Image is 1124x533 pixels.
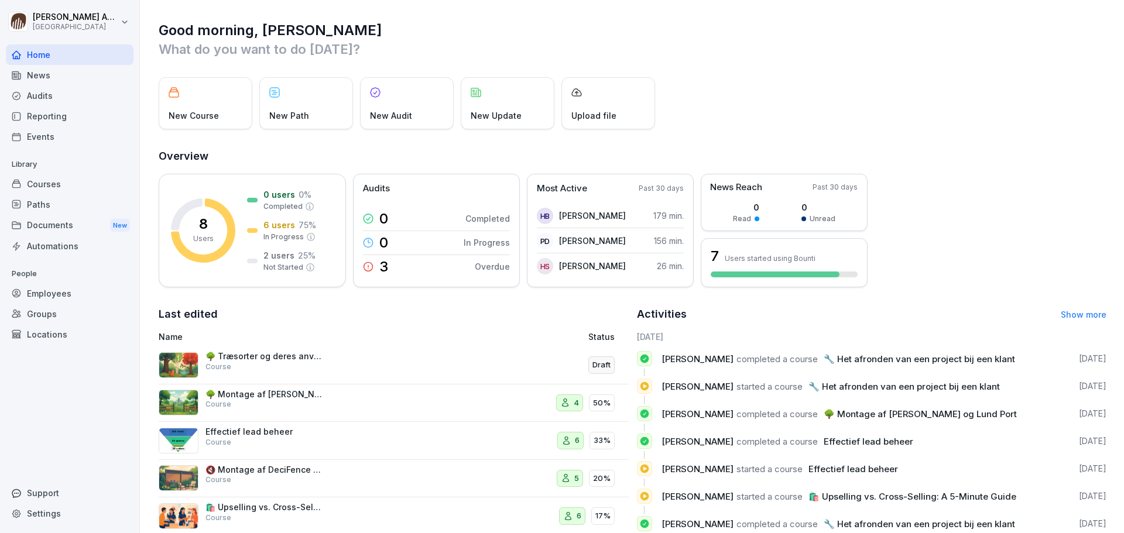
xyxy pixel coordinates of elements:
p: Users started using Bounti [725,254,815,263]
p: 33% [594,435,611,446]
p: In Progress [263,232,304,242]
h2: Overview [159,148,1106,164]
p: Audits [363,182,390,195]
span: 🛍️ Upselling vs. Cross-Selling: A 5-Minute Guide [808,491,1016,502]
span: [PERSON_NAME] [662,491,734,502]
span: started a course [736,491,803,502]
img: g4gd9d39w4p3s4dr2i7gla5s.png [159,503,198,529]
a: Show more [1061,310,1106,319]
a: Settings [6,503,133,524]
p: Past 30 days [813,182,858,192]
p: Most Active [537,182,587,195]
p: Overdue [475,260,510,273]
img: gb4uxy99b9loxgm7rcriajjo.png [159,352,198,378]
span: [PERSON_NAME] [662,381,734,392]
span: Effectief lead beheer [808,463,898,474]
p: Course [205,513,231,523]
a: Paths [6,194,133,215]
a: Automations [6,236,133,256]
p: [DATE] [1079,490,1106,502]
h2: Activities [637,306,687,322]
p: 0 [801,201,835,214]
p: 156 min. [654,235,684,247]
div: PD [537,233,553,249]
p: Status [588,331,615,343]
a: Audits [6,85,133,106]
span: completed a course [736,353,818,364]
p: 17% [595,510,611,522]
a: Courses [6,174,133,194]
p: [DATE] [1079,435,1106,447]
p: 8 [199,217,208,231]
p: [DATE] [1079,353,1106,364]
p: 4 [574,397,579,409]
span: completed a course [736,436,818,447]
p: [DATE] [1079,408,1106,419]
p: Effectief lead beheer [205,427,323,437]
a: Employees [6,283,133,304]
a: Effectief lead beheerCourse633% [159,422,629,460]
span: started a course [736,381,803,392]
p: 3 [379,260,388,274]
p: Course [205,437,231,448]
a: 🌳 Montage af [PERSON_NAME] og Lund PortCourse450% [159,384,629,422]
p: New Course [169,109,219,122]
p: In Progress [464,236,510,249]
p: Unread [810,214,835,224]
p: 🌳 Montage af [PERSON_NAME] og Lund Port [205,389,323,400]
a: 🌳 Træsorter og deres anvendelse hos PodaCourseDraft [159,346,629,384]
h2: Last edited [159,306,629,322]
p: 🛍️ Upselling vs. Cross-Selling: A 5-Minute Guide [205,502,323,513]
span: 🔧 Het afronden van een project bij een klant [824,518,1015,529]
span: [PERSON_NAME] [662,436,734,447]
p: [PERSON_NAME] Andreasen [33,12,118,22]
p: 6 [577,510,581,522]
a: Groups [6,304,133,324]
span: completed a course [736,518,818,529]
p: What do you want to do [DATE]? [159,40,1106,59]
p: Read [733,214,751,224]
p: Not Started [263,262,303,273]
p: [DATE] [1079,380,1106,392]
p: Draft [592,359,611,371]
h1: Good morning, [PERSON_NAME] [159,21,1106,40]
div: Support [6,483,133,503]
img: ii4te864lx8a59yyzo957qwk.png [159,428,198,453]
p: News Reach [710,181,762,194]
p: 🌳 Træsorter og deres anvendelse hos Poda [205,351,323,362]
a: Reporting [6,106,133,126]
p: Users [193,233,214,244]
p: 0 % [299,188,311,201]
div: Locations [6,324,133,345]
p: 2 users [263,249,294,262]
img: jizd591trzcmgkwg7phjhdyp.png [159,390,198,415]
p: New Audit [370,109,412,122]
a: News [6,65,133,85]
p: 50% [593,397,611,409]
p: [PERSON_NAME] [559,209,626,222]
p: Completed [263,201,303,212]
p: 6 [575,435,580,446]
h6: [DATE] [637,331,1107,343]
a: Events [6,126,133,147]
p: 5 [574,473,579,484]
p: 🔇 Montage af DeciFence Støjhegn [205,465,323,475]
div: Documents [6,215,133,236]
span: [PERSON_NAME] [662,353,734,364]
p: Course [205,362,231,372]
p: People [6,264,133,283]
p: 0 [379,236,388,250]
p: 179 min. [653,209,684,222]
p: [GEOGRAPHIC_DATA] [33,23,118,31]
p: 26 min. [657,260,684,272]
p: 20% [593,473,611,484]
p: New Path [269,109,309,122]
p: Name [159,331,453,343]
span: started a course [736,463,803,474]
